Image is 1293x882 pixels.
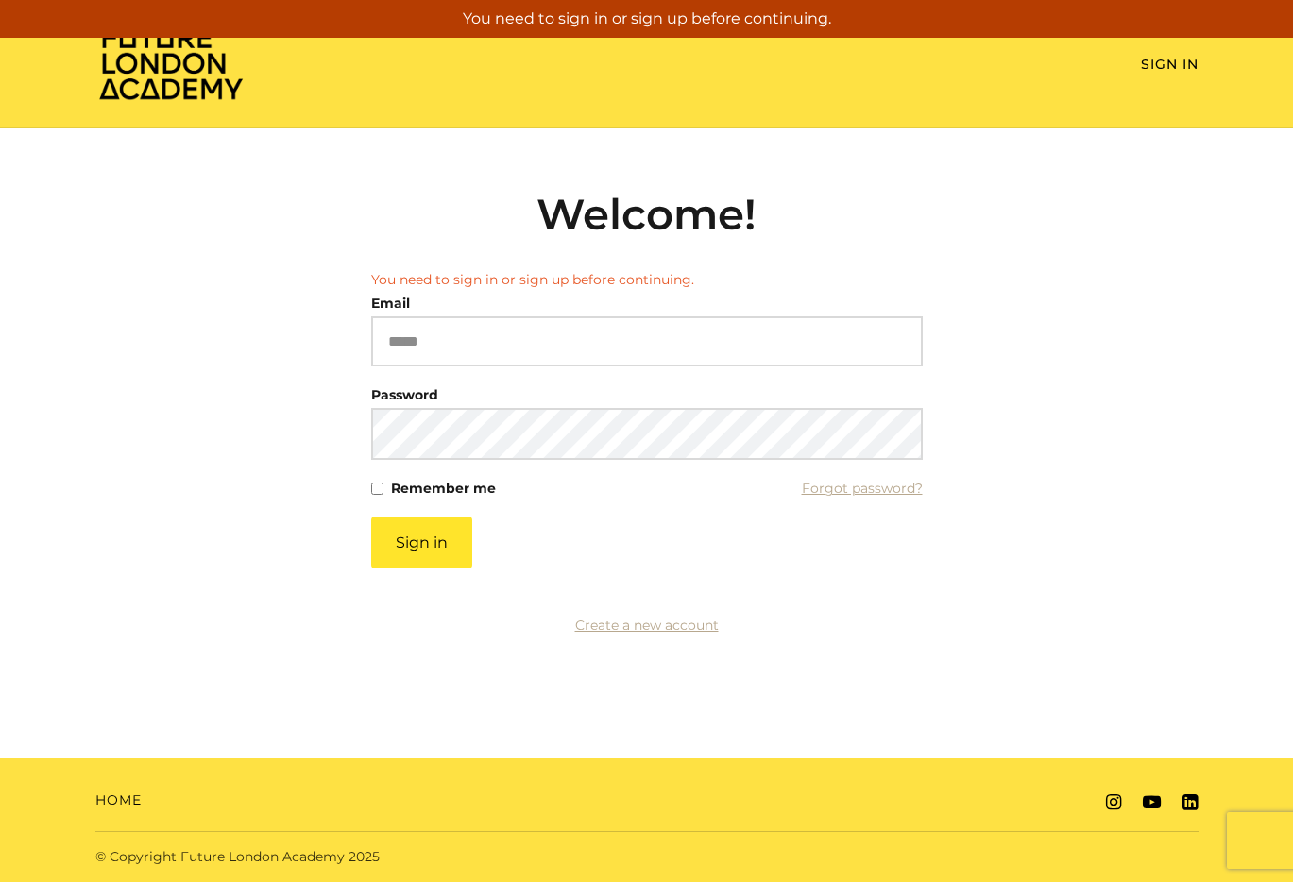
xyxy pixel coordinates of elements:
[371,290,410,316] label: Email
[391,475,496,501] label: Remember me
[371,270,923,290] li: You need to sign in or sign up before continuing.
[575,617,719,634] a: Create a new account
[80,847,647,867] div: © Copyright Future London Academy 2025
[95,790,142,810] a: Home
[1141,56,1199,73] a: Sign In
[95,25,247,101] img: Home Page
[371,189,923,240] h2: Welcome!
[371,382,438,408] label: Password
[8,8,1285,30] p: You need to sign in or sign up before continuing.
[371,517,472,568] button: Sign in
[802,475,923,501] a: Forgot password?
